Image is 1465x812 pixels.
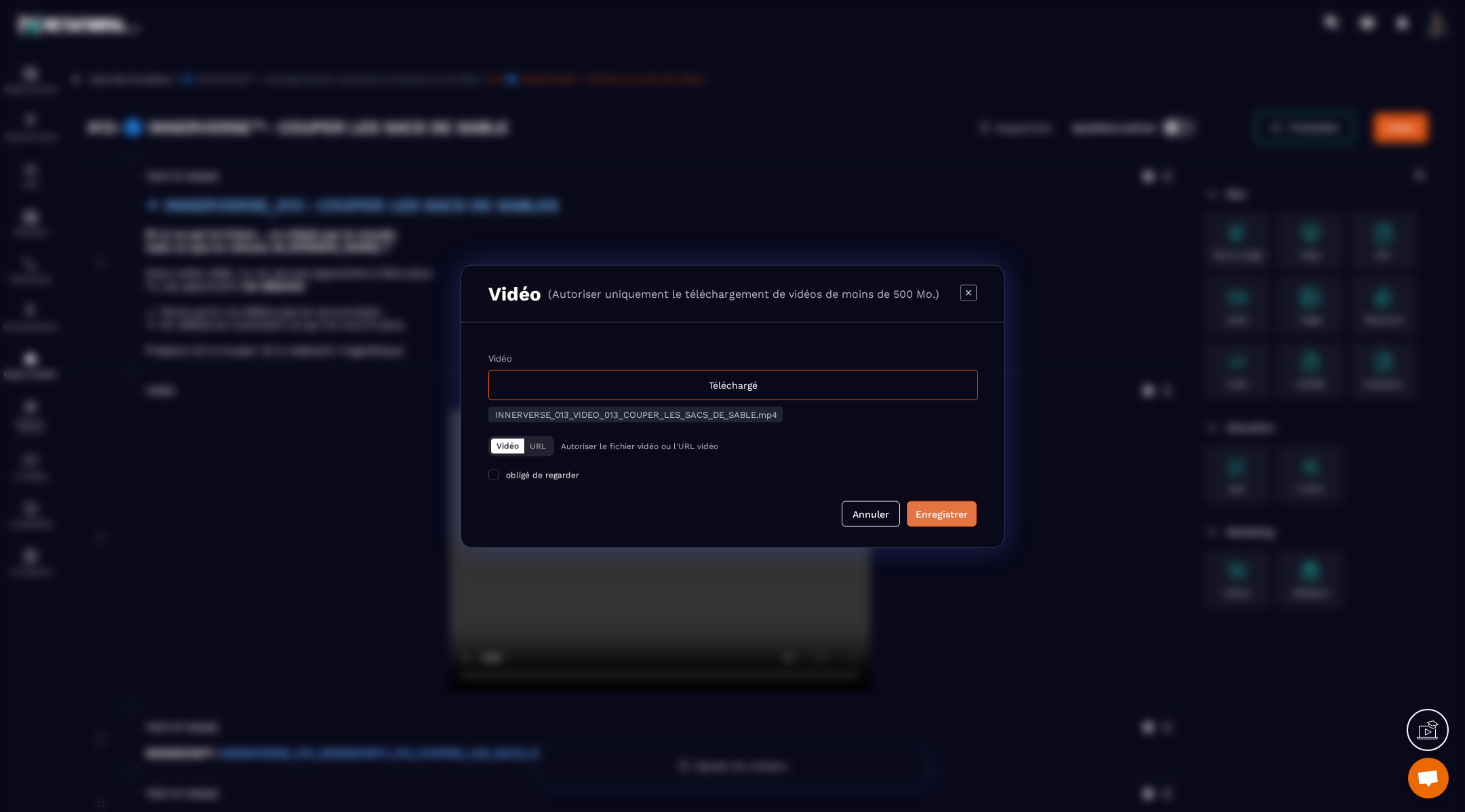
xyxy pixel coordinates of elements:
[488,353,512,363] label: Vidéo
[495,409,777,419] span: INNERVERSE_013_VIDEO_013_COUPER_LES_SACS_DE_SABLE.mp4
[506,470,579,480] span: obligé de regarder
[524,438,551,453] button: URL
[561,441,718,450] p: Autoriser le fichier vidéo ou l'URL vidéo
[488,370,978,400] div: Téléchargé
[842,501,900,526] button: Annuler
[548,287,939,300] p: (Autoriser uniquement le téléchargement de vidéos de moins de 500 Mo.)
[491,438,524,453] button: Vidéo
[907,501,977,526] button: Enregistrer
[488,282,541,305] h3: Vidéo
[916,507,968,520] div: Enregistrer
[1408,758,1449,798] a: Ouvrir le chat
